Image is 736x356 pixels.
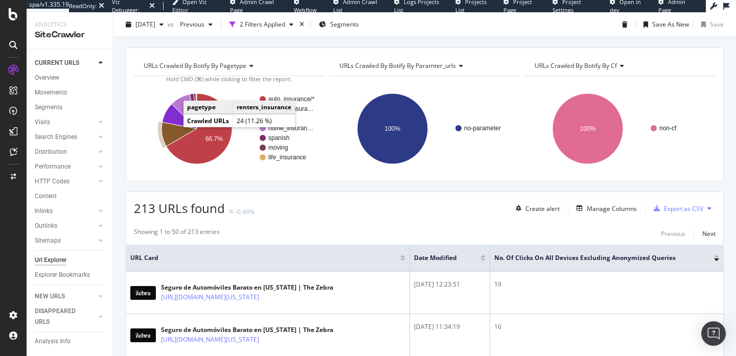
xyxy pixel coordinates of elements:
[122,16,168,33] button: [DATE]
[35,117,50,128] div: Visits
[494,280,719,289] div: 19
[35,58,96,68] a: CURRENT URLS
[659,125,677,132] text: non-cf
[339,61,456,70] span: URLs Crawled By Botify By paramter_urls
[35,102,106,113] a: Segments
[225,16,297,33] button: 2 Filters Applied
[233,101,295,114] td: renters_insurance
[587,204,637,213] div: Manage Columns
[35,87,67,98] div: Movements
[35,306,96,327] a: DISAPPEARED URLS
[35,270,106,280] a: Explorer Bookmarks
[35,58,79,68] div: CURRENT URLS
[168,20,176,29] span: vs
[35,161,71,172] div: Performance
[697,16,724,33] button: Save
[35,29,105,41] div: SiteCrawler
[35,291,65,302] div: NEW URLS
[176,20,204,29] span: Previous
[161,292,259,302] a: [URL][DOMAIN_NAME][US_STATE]
[35,161,96,172] a: Performance
[35,191,106,202] a: Content
[35,255,66,266] div: Url Explorer
[183,114,233,128] td: Crawled URLs
[130,253,398,263] span: URL Card
[35,221,57,231] div: Outlinks
[35,221,96,231] a: Outlinks
[35,291,96,302] a: NEW URLS
[494,322,719,331] div: 16
[512,200,560,217] button: Create alert
[297,19,306,30] div: times
[161,335,259,345] a: [URL][DOMAIN_NAME][US_STATE]
[205,135,223,143] text: 66.7%
[414,280,486,289] div: [DATE] 12:23:51
[414,253,465,263] span: Date Modified
[414,322,486,331] div: [DATE] 11:34:19
[35,132,96,143] a: Search Engines
[161,283,333,292] div: Seguro de Automóviles Barato en [US_STATE] | The Zebra
[35,270,90,280] div: Explorer Bookmarks
[535,61,617,70] span: URLs Crawled By Botify By cf
[268,154,306,161] text: life_insurance
[134,227,220,240] div: Showing 1 to 50 of 213 entries
[664,204,703,213] div: Export as CSV
[35,206,96,217] a: Inlinks
[35,176,70,187] div: HTTP Codes
[35,147,67,157] div: Distribution
[661,227,685,240] button: Previous
[268,125,313,132] text: home_insuran…
[166,75,292,83] span: Hold CMD (⌘) while clicking to filter the report.
[233,114,295,128] td: 24 (11.26 %)
[710,20,724,29] div: Save
[702,229,716,238] div: Next
[130,328,156,342] img: main image
[35,117,96,128] a: Visits
[533,58,706,74] h4: URLs Crawled By Botify By cf
[35,176,96,187] a: HTTP Codes
[294,6,317,14] span: Webflow
[525,84,716,173] svg: A chart.
[494,253,699,263] span: No. of Clicks On All Devices excluding anonymized queries
[268,144,288,151] text: moving
[650,200,703,217] button: Export as CSV
[35,20,105,29] div: Analytics
[35,235,96,246] a: Sitemaps
[130,286,156,299] img: main image
[183,101,233,114] td: pagetype
[142,58,315,74] h4: URLs Crawled By Botify By pagetype
[229,210,233,213] img: Equal
[701,321,726,346] div: Open Intercom Messenger
[268,134,289,141] text: spanish
[161,325,333,335] div: Seguro de Automóviles Barato en [US_STATE] | The Zebra
[315,16,363,33] button: Segments
[330,84,520,173] div: A chart.
[35,132,77,143] div: Search Engines
[702,227,716,240] button: Next
[35,255,106,266] a: Url Explorer
[580,125,596,132] text: 100%
[176,16,217,33] button: Previous
[639,16,689,33] button: Save As New
[525,204,560,213] div: Create alert
[35,235,61,246] div: Sitemaps
[337,58,511,74] h4: URLs Crawled By Botify By paramter_urls
[661,229,685,238] div: Previous
[35,336,71,347] div: Analysis Info
[35,87,106,98] a: Movements
[330,20,359,29] span: Segments
[652,20,689,29] div: Save As New
[464,125,501,132] text: no-parameter
[134,200,225,217] span: 213 URLs found
[268,96,314,103] text: auto_insurance/*
[35,191,57,202] div: Content
[235,207,255,216] div: -0.46%
[134,84,325,173] svg: A chart.
[240,20,285,29] div: 2 Filters Applied
[144,61,246,70] span: URLs Crawled By Botify By pagetype
[35,73,106,83] a: Overview
[35,206,53,217] div: Inlinks
[35,306,86,327] div: DISAPPEARED URLS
